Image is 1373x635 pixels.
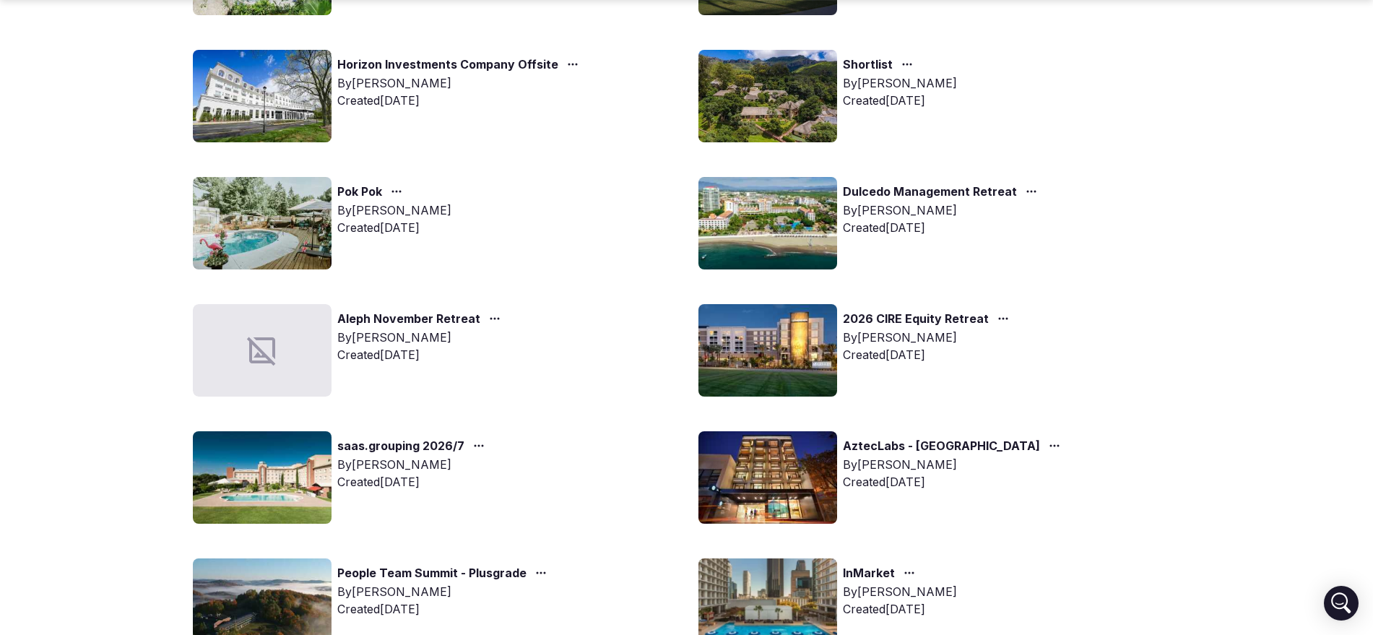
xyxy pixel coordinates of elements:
[843,92,957,109] div: Created [DATE]
[843,202,1043,219] div: By [PERSON_NAME]
[337,564,527,583] a: People Team Summit - Plusgrade
[337,310,480,329] a: Aleph November Retreat
[337,456,490,473] div: By [PERSON_NAME]
[843,600,957,618] div: Created [DATE]
[843,329,1015,346] div: By [PERSON_NAME]
[337,74,584,92] div: By [PERSON_NAME]
[193,431,332,524] img: Top retreat image for the retreat: saas.grouping 2026/7
[337,202,451,219] div: By [PERSON_NAME]
[698,50,837,142] img: Top retreat image for the retreat: Shortlist
[843,56,893,74] a: Shortlist
[337,183,382,202] a: Pok Pok
[337,437,464,456] a: saas.grouping 2026/7
[698,431,837,524] img: Top retreat image for the retreat: AztecLabs - Buenos Aires
[843,346,1015,363] div: Created [DATE]
[337,583,553,600] div: By [PERSON_NAME]
[337,56,558,74] a: Horizon Investments Company Offsite
[337,473,490,491] div: Created [DATE]
[843,310,989,329] a: 2026 CIRE Equity Retreat
[193,50,332,142] img: Top retreat image for the retreat: Horizon Investments Company Offsite
[843,456,1066,473] div: By [PERSON_NAME]
[337,329,506,346] div: By [PERSON_NAME]
[843,437,1040,456] a: AztecLabs - [GEOGRAPHIC_DATA]
[337,600,553,618] div: Created [DATE]
[337,219,451,236] div: Created [DATE]
[698,177,837,269] img: Top retreat image for the retreat: Dulcedo Management Retreat
[843,564,895,583] a: InMarket
[337,92,584,109] div: Created [DATE]
[843,583,957,600] div: By [PERSON_NAME]
[1324,586,1359,621] div: Open Intercom Messenger
[337,346,506,363] div: Created [DATE]
[843,74,957,92] div: By [PERSON_NAME]
[843,473,1066,491] div: Created [DATE]
[698,304,837,397] img: Top retreat image for the retreat: 2026 CIRE Equity Retreat
[843,219,1043,236] div: Created [DATE]
[193,177,332,269] img: Top retreat image for the retreat: Pok Pok
[843,183,1017,202] a: Dulcedo Management Retreat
